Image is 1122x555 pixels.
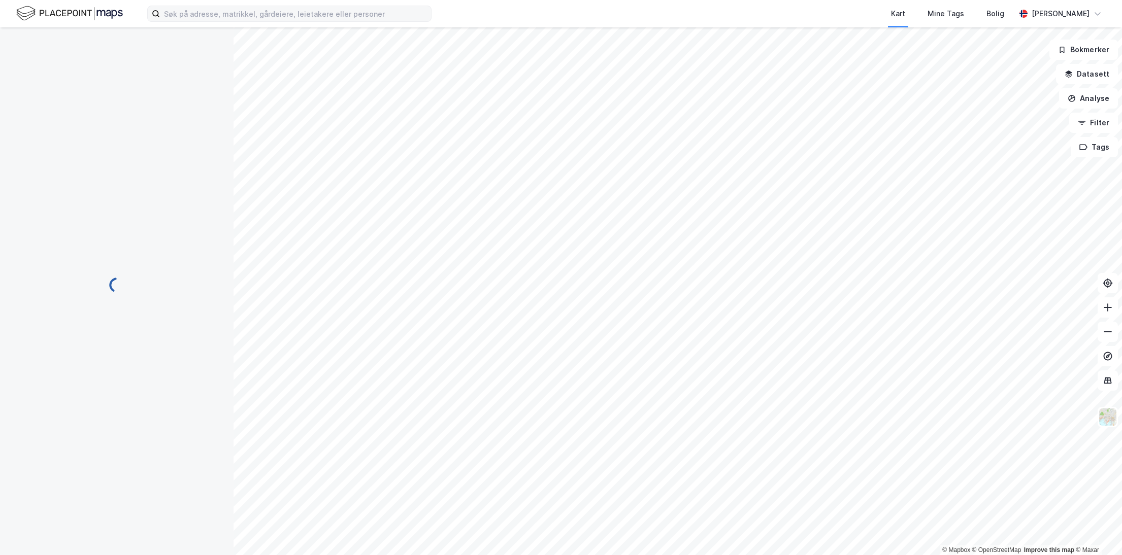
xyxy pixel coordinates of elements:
[1024,546,1074,553] a: Improve this map
[972,546,1021,553] a: OpenStreetMap
[1059,88,1118,109] button: Analyse
[1098,407,1117,427] img: Z
[109,277,125,293] img: spinner.a6d8c91a73a9ac5275cf975e30b51cfb.svg
[928,8,964,20] div: Mine Tags
[16,5,123,22] img: logo.f888ab2527a4732fd821a326f86c7f29.svg
[986,8,1004,20] div: Bolig
[1056,64,1118,84] button: Datasett
[160,6,431,21] input: Søk på adresse, matrikkel, gårdeiere, leietakere eller personer
[1071,506,1122,555] iframe: Chat Widget
[1032,8,1090,20] div: [PERSON_NAME]
[1069,113,1118,133] button: Filter
[891,8,905,20] div: Kart
[1071,137,1118,157] button: Tags
[1071,506,1122,555] div: Kontrollprogram for chat
[1049,40,1118,60] button: Bokmerker
[942,546,970,553] a: Mapbox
